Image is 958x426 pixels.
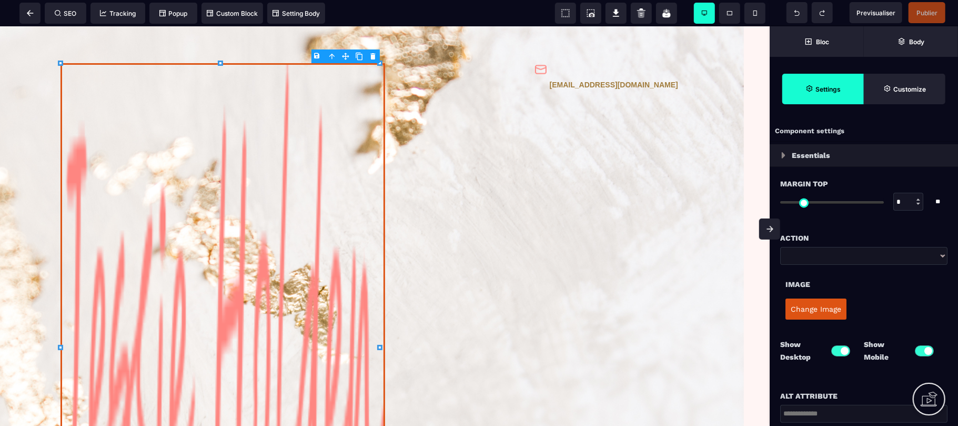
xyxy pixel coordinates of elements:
[781,152,785,158] img: loading
[815,85,841,93] strong: Settings
[547,52,709,65] text: [EMAIL_ADDRESS][DOMAIN_NAME]
[893,85,926,93] strong: Customize
[535,37,547,49] img: cb6c4b3ee664f54de325ce04952e4a63_Group_11_(1).png
[780,177,828,190] span: Margin Top
[782,74,864,104] span: Settings
[816,38,829,46] strong: Bloc
[770,121,958,142] div: Component settings
[780,390,947,402] div: Alt attribute
[864,26,958,57] span: Open Layer Manager
[273,9,320,17] span: Setting Body
[916,9,937,17] span: Publier
[792,149,830,162] p: Essentials
[770,26,864,57] span: Open Blocks
[785,278,942,291] div: Image
[864,338,906,363] p: Show Mobile
[785,299,846,320] button: Change Image
[207,9,258,17] span: Custom Block
[864,74,945,104] span: Open Style Manager
[780,338,822,363] p: Show Desktop
[856,9,895,17] span: Previsualiser
[909,38,924,46] strong: Body
[850,2,902,23] span: Preview
[55,9,77,17] span: SEO
[580,3,601,24] span: Screenshot
[780,232,947,244] div: Action
[159,9,188,17] span: Popup
[100,9,136,17] span: Tracking
[555,3,576,24] span: View components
